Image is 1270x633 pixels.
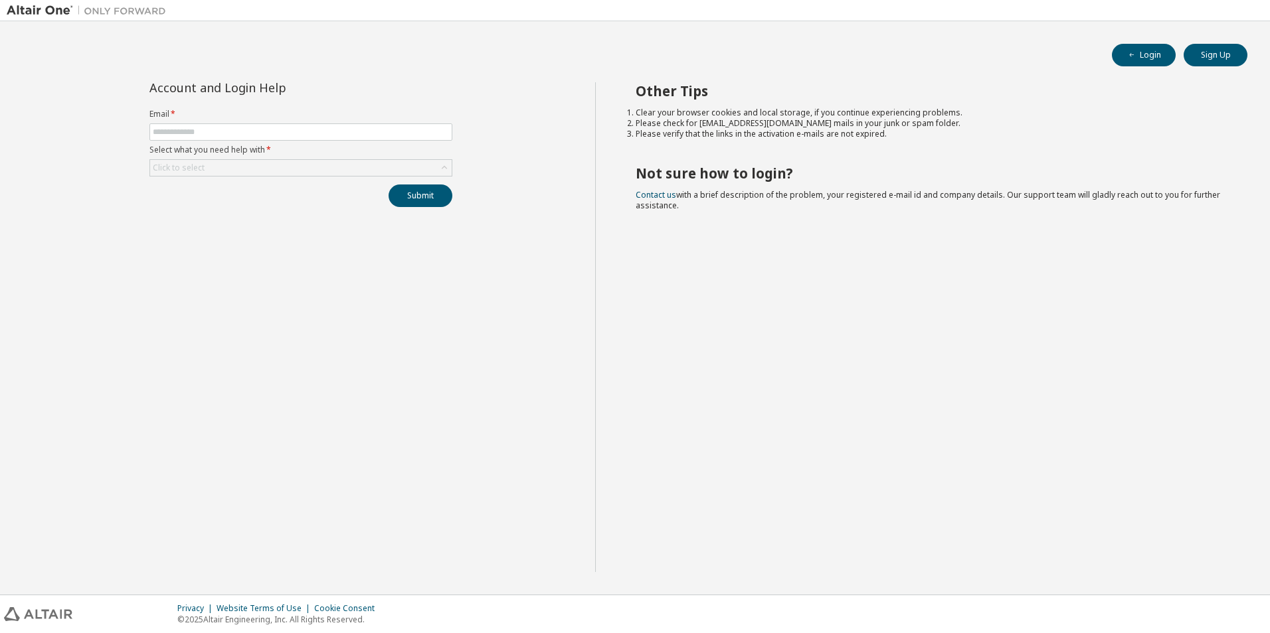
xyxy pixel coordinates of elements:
div: Website Terms of Use [217,603,314,614]
p: © 2025 Altair Engineering, Inc. All Rights Reserved. [177,614,383,625]
label: Select what you need help with [149,145,452,155]
h2: Other Tips [636,82,1224,100]
li: Please verify that the links in the activation e-mails are not expired. [636,129,1224,139]
h2: Not sure how to login? [636,165,1224,182]
div: Click to select [150,160,452,176]
img: Altair One [7,4,173,17]
button: Sign Up [1184,44,1247,66]
li: Please check for [EMAIL_ADDRESS][DOMAIN_NAME] mails in your junk or spam folder. [636,118,1224,129]
button: Submit [389,184,452,207]
button: Login [1112,44,1176,66]
label: Email [149,109,452,119]
span: with a brief description of the problem, your registered e-mail id and company details. Our suppo... [636,189,1220,211]
div: Click to select [153,163,205,173]
a: Contact us [636,189,676,200]
img: altair_logo.svg [4,607,72,621]
div: Account and Login Help [149,82,392,93]
div: Privacy [177,603,217,614]
li: Clear your browser cookies and local storage, if you continue experiencing problems. [636,107,1224,118]
div: Cookie Consent [314,603,383,614]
